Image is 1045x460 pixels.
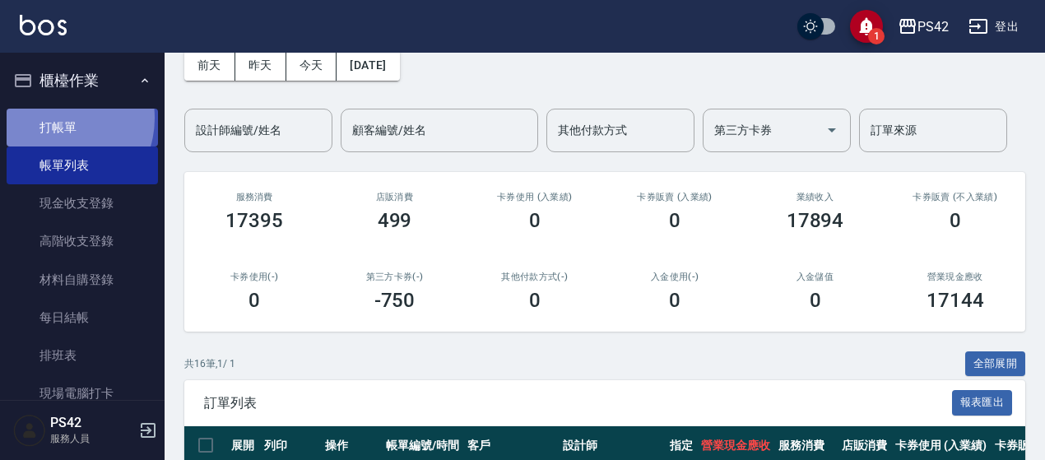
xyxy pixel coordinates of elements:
[905,272,1006,282] h2: 營業現金應收
[917,16,949,37] div: PS42
[952,390,1013,416] button: 報表匯出
[625,272,725,282] h2: 入金使用(-)
[225,209,283,232] h3: 17395
[344,192,444,202] h2: 店販消費
[50,431,134,446] p: 服務人員
[204,272,304,282] h2: 卡券使用(-)
[20,15,67,35] img: Logo
[669,289,680,312] h3: 0
[204,192,304,202] h3: 服務消費
[344,272,444,282] h2: 第三方卡券(-)
[7,337,158,374] a: 排班表
[965,351,1026,377] button: 全部展開
[850,10,883,43] button: save
[905,192,1006,202] h2: 卡券販賣 (不入業績)
[764,192,865,202] h2: 業績收入
[13,414,46,447] img: Person
[868,28,885,44] span: 1
[248,289,260,312] h3: 0
[7,222,158,260] a: 高階收支登錄
[485,272,585,282] h2: 其他付款方式(-)
[891,10,955,44] button: PS42
[810,289,821,312] h3: 0
[529,209,541,232] h3: 0
[374,289,416,312] h3: -750
[625,192,725,202] h2: 卡券販賣 (入業績)
[529,289,541,312] h3: 0
[204,395,952,411] span: 訂單列表
[950,209,961,232] h3: 0
[378,209,412,232] h3: 499
[669,209,680,232] h3: 0
[819,117,845,143] button: Open
[184,356,235,371] p: 共 16 筆, 1 / 1
[7,184,158,222] a: 現金收支登錄
[962,12,1025,42] button: 登出
[7,261,158,299] a: 材料自購登錄
[7,146,158,184] a: 帳單列表
[286,50,337,81] button: 今天
[337,50,399,81] button: [DATE]
[485,192,585,202] h2: 卡券使用 (入業績)
[764,272,865,282] h2: 入金儲值
[952,394,1013,410] a: 報表匯出
[7,109,158,146] a: 打帳單
[927,289,984,312] h3: 17144
[787,209,844,232] h3: 17894
[50,415,134,431] h5: PS42
[7,299,158,337] a: 每日結帳
[184,50,235,81] button: 前天
[7,374,158,412] a: 現場電腦打卡
[7,59,158,102] button: 櫃檯作業
[235,50,286,81] button: 昨天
